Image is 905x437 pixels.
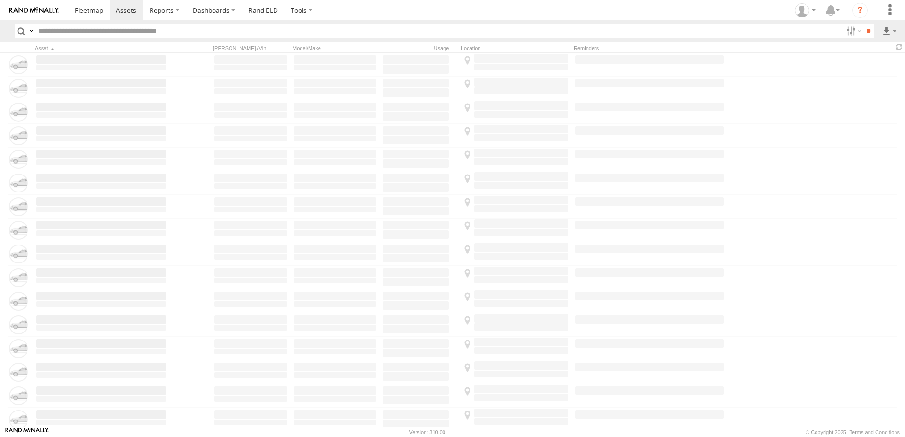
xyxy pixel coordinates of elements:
[409,429,445,435] div: Version: 310.00
[852,3,868,18] i: ?
[293,45,378,52] div: Model/Make
[382,45,457,52] div: Usage
[894,43,905,52] span: Refresh
[843,24,863,38] label: Search Filter Options
[574,45,725,52] div: Reminders
[881,24,897,38] label: Export results as...
[213,45,289,52] div: [PERSON_NAME]./Vin
[806,429,900,435] div: © Copyright 2025 -
[27,24,35,38] label: Search Query
[461,45,570,52] div: Location
[791,3,819,17] div: Tim Zylstra
[35,45,168,52] div: Click to Sort
[850,429,900,435] a: Terms and Conditions
[9,7,59,14] img: rand-logo.svg
[5,428,49,437] a: Visit our Website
